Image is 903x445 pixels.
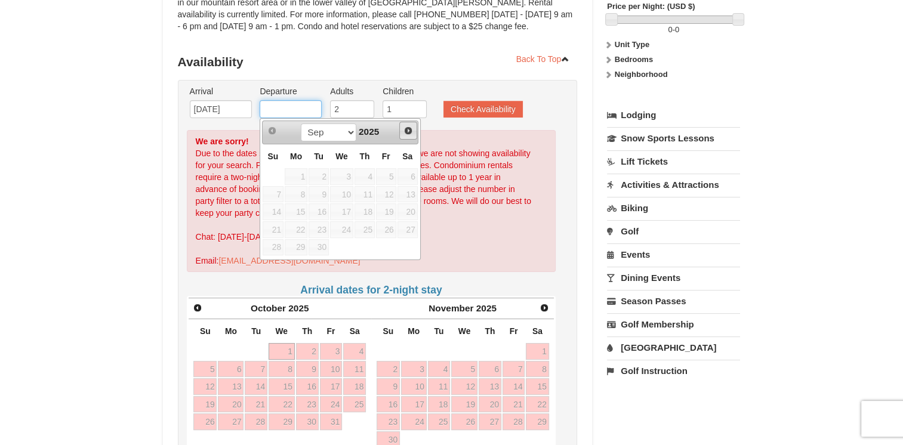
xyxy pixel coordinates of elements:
[479,413,501,430] a: 27
[245,378,267,395] a: 14
[193,378,217,395] a: 12
[675,25,679,34] span: 0
[269,378,295,395] a: 15
[434,326,443,336] span: Tuesday
[401,396,427,413] a: 17
[355,168,375,185] span: 4
[451,361,477,378] a: 5
[329,221,354,239] td: unAvailable
[607,127,740,149] a: Snow Sports Lessons
[382,152,390,161] span: Friday
[269,413,295,430] a: 29
[200,326,211,336] span: Sunday
[245,396,267,413] a: 21
[329,186,354,203] td: unAvailable
[193,396,217,413] a: 19
[354,203,375,221] td: unAvailable
[314,152,323,161] span: Tuesday
[428,413,451,430] a: 25
[375,203,397,221] td: unAvailable
[359,152,369,161] span: Thursday
[397,203,418,221] td: unAvailable
[218,396,244,413] a: 20
[264,122,281,139] a: Prev
[285,186,307,203] span: 8
[308,239,329,257] td: unAvailable
[377,378,400,395] a: 9
[536,299,553,316] a: Next
[376,203,396,220] span: 19
[284,221,308,239] td: unAvailable
[245,413,267,430] a: 28
[354,221,375,239] td: unAvailable
[309,203,329,220] span: 16
[190,85,252,97] label: Arrival
[355,186,375,203] span: 11
[383,326,393,336] span: Sunday
[375,186,397,203] td: unAvailable
[526,396,548,413] a: 22
[296,378,319,395] a: 16
[503,413,525,430] a: 28
[260,85,322,97] label: Departure
[607,150,740,172] a: Lift Tickets
[269,396,295,413] a: 22
[403,126,413,135] span: Next
[251,303,286,313] span: October
[479,396,501,413] a: 20
[402,152,412,161] span: Saturday
[296,343,319,360] a: 2
[428,396,451,413] a: 18
[485,326,495,336] span: Thursday
[503,361,525,378] a: 7
[607,174,740,196] a: Activities & Attractions
[532,326,543,336] span: Saturday
[375,168,397,186] td: unAvailable
[284,186,308,203] td: unAvailable
[263,221,283,238] span: 21
[225,326,237,336] span: Monday
[668,25,672,34] span: 0
[296,361,319,378] a: 9
[308,203,329,221] td: unAvailable
[330,221,353,238] span: 24
[354,168,375,186] td: unAvailable
[290,152,302,161] span: Monday
[355,203,375,220] span: 18
[503,396,525,413] a: 21
[350,326,360,336] span: Saturday
[359,126,379,137] span: 2025
[330,203,353,220] span: 17
[540,303,549,313] span: Next
[326,326,335,336] span: Friday
[376,168,396,185] span: 5
[329,168,354,186] td: unAvailable
[196,137,249,146] strong: We are sorry!
[451,378,477,395] a: 12
[309,221,329,238] span: 23
[320,343,343,360] a: 3
[458,326,471,336] span: Wednesday
[376,186,396,203] span: 12
[526,343,548,360] a: 1
[285,168,307,185] span: 1
[320,361,343,378] a: 10
[510,326,518,336] span: Friday
[443,101,523,118] button: Check Availability
[288,303,309,313] span: 2025
[320,413,343,430] a: 31
[269,361,295,378] a: 8
[375,221,397,239] td: unAvailable
[218,361,244,378] a: 6
[308,221,329,239] td: unAvailable
[343,343,366,360] a: 4
[397,186,418,203] td: unAvailable
[377,396,400,413] a: 16
[309,168,329,185] span: 2
[308,168,329,186] td: unAvailable
[193,303,202,313] span: Prev
[408,326,420,336] span: Monday
[309,239,329,256] span: 30
[263,203,283,220] span: 14
[607,220,740,242] a: Golf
